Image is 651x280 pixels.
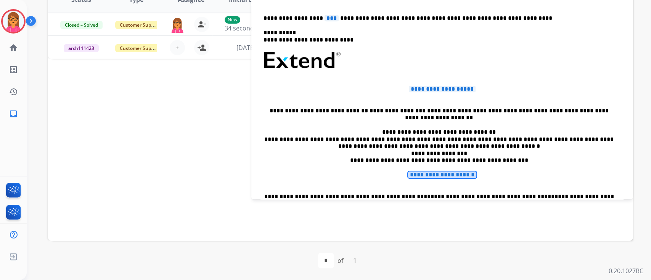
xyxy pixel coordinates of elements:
[60,21,103,29] span: Closed – Solved
[3,11,24,32] img: avatar
[197,43,206,52] mat-icon: person_add
[170,17,185,33] img: agent-avatar
[9,43,18,52] mat-icon: home
[115,21,165,29] span: Customer Support
[338,256,343,265] div: of
[175,43,179,52] span: +
[9,109,18,118] mat-icon: inbox
[609,266,643,275] p: 0.20.1027RC
[225,16,240,24] p: New
[236,43,255,52] span: [DATE]
[9,87,18,96] mat-icon: history
[225,24,269,32] span: 34 seconds ago
[197,20,206,29] mat-icon: person_remove
[115,44,165,52] span: Customer Support
[9,65,18,74] mat-icon: list_alt
[170,40,185,55] button: +
[64,44,99,52] span: arch111423
[347,253,363,268] div: 1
